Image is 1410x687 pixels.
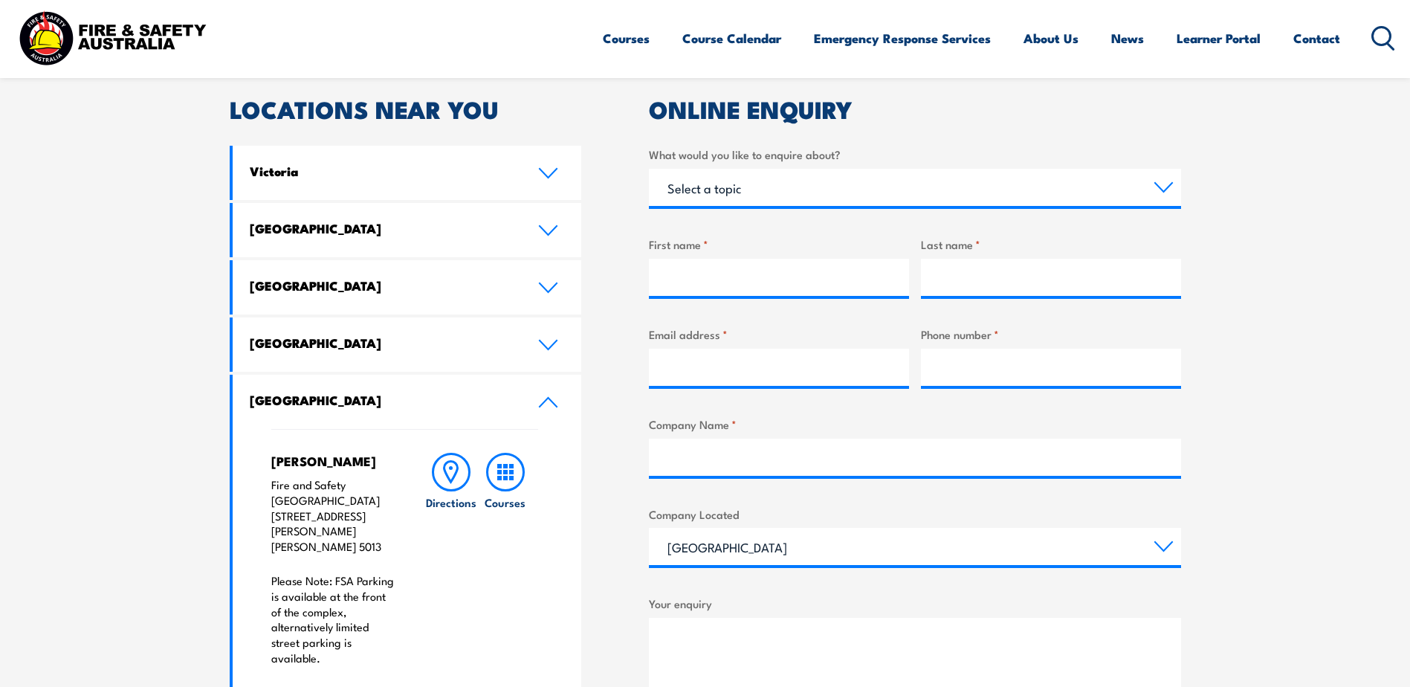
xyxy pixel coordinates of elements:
a: Learner Portal [1177,19,1261,58]
a: Contact [1293,19,1340,58]
h2: ONLINE ENQUIRY [649,98,1181,119]
label: Your enquiry [649,595,1181,612]
h4: [PERSON_NAME] [271,453,395,469]
a: Course Calendar [682,19,781,58]
h6: Directions [426,494,476,510]
h4: [GEOGRAPHIC_DATA] [250,392,516,408]
h6: Courses [485,494,525,510]
label: Email address [649,326,909,343]
a: [GEOGRAPHIC_DATA] [233,260,582,315]
label: First name [649,236,909,253]
a: Victoria [233,146,582,200]
label: Last name [921,236,1181,253]
a: News [1111,19,1144,58]
label: Company Located [649,506,1181,523]
a: [GEOGRAPHIC_DATA] [233,317,582,372]
p: Fire and Safety [GEOGRAPHIC_DATA] [STREET_ADDRESS][PERSON_NAME] [PERSON_NAME] 5013 [271,477,395,555]
a: [GEOGRAPHIC_DATA] [233,375,582,429]
label: What would you like to enquire about? [649,146,1181,163]
p: Please Note: FSA Parking is available at the front of the complex, alternatively limited street p... [271,573,395,666]
a: [GEOGRAPHIC_DATA] [233,203,582,257]
h4: [GEOGRAPHIC_DATA] [250,277,516,294]
h4: Victoria [250,163,516,179]
h4: [GEOGRAPHIC_DATA] [250,335,516,351]
label: Phone number [921,326,1181,343]
h2: LOCATIONS NEAR YOU [230,98,582,119]
a: Emergency Response Services [814,19,991,58]
label: Company Name [649,416,1181,433]
h4: [GEOGRAPHIC_DATA] [250,220,516,236]
a: About Us [1023,19,1078,58]
a: Courses [603,19,650,58]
